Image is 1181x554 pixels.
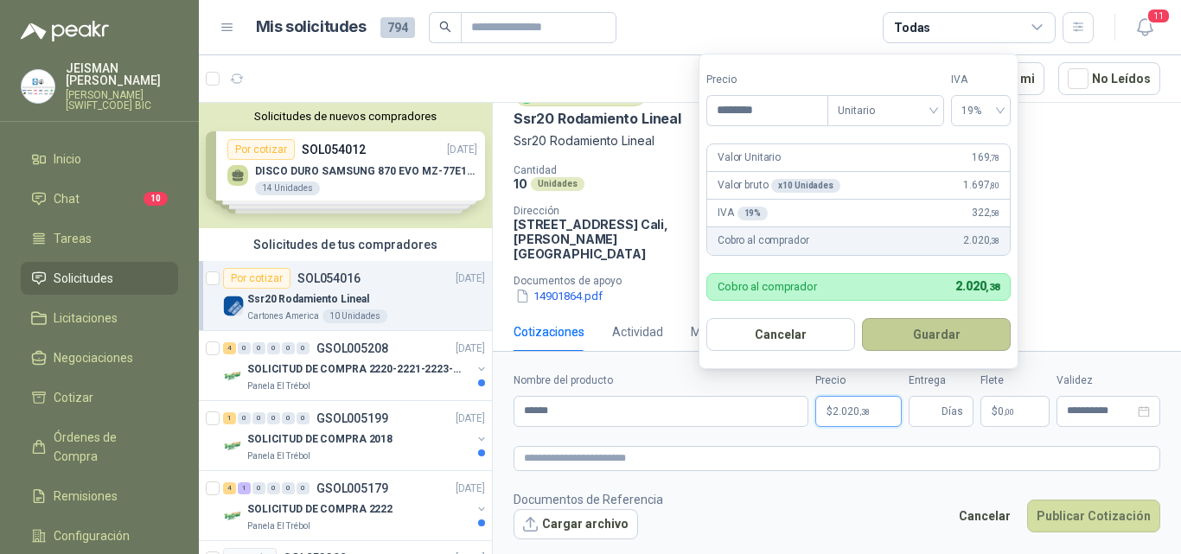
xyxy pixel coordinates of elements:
[955,279,999,293] span: 2.020
[815,396,902,427] p: $2.020,38
[54,269,113,288] span: Solicitudes
[223,366,244,386] img: Company Logo
[223,436,244,456] img: Company Logo
[514,275,1174,287] p: Documentos de apoyo
[21,519,178,552] a: Configuración
[439,21,451,33] span: search
[838,98,934,124] span: Unitario
[815,373,902,389] label: Precio
[54,150,81,169] span: Inicio
[238,482,251,494] div: 1
[21,480,178,513] a: Remisiones
[297,272,361,284] p: SOL054016
[54,309,118,328] span: Licitaciones
[66,90,178,111] p: [PERSON_NAME] [SWIFT_CODE] BIC
[894,18,930,37] div: Todas
[514,490,663,509] p: Documentos de Referencia
[862,318,1011,351] button: Guardar
[718,205,768,221] p: IVA
[514,217,704,261] p: [STREET_ADDRESS] Cali , [PERSON_NAME][GEOGRAPHIC_DATA]
[909,373,974,389] label: Entrega
[833,406,870,417] span: 2.020
[297,412,310,424] div: 0
[992,406,998,417] span: $
[972,205,999,221] span: 322
[297,342,310,354] div: 0
[54,428,162,466] span: Órdenes de Compra
[316,412,388,424] p: GSOL005199
[1004,407,1014,417] span: ,00
[316,482,388,494] p: GSOL005179
[66,62,178,86] p: JEISMAN [PERSON_NAME]
[22,70,54,103] img: Company Logo
[238,412,251,424] div: 0
[1129,12,1160,43] button: 11
[1146,8,1171,24] span: 11
[21,21,109,41] img: Logo peakr
[961,98,1000,124] span: 19%
[322,309,387,323] div: 10 Unidades
[514,509,638,540] button: Cargar archivo
[247,309,319,323] p: Cartones America
[737,207,769,220] div: 19 %
[456,411,485,427] p: [DATE]
[514,205,704,217] p: Dirección
[223,506,244,526] img: Company Logo
[612,322,663,341] div: Actividad
[21,341,178,374] a: Negociaciones
[1057,373,1160,389] label: Validez
[54,189,80,208] span: Chat
[514,287,604,305] button: 14901864.pdf
[691,322,744,341] div: Mensajes
[199,228,492,261] div: Solicitudes de tus compradores
[247,379,310,393] p: Panela El Trébol
[514,176,527,191] p: 10
[247,431,393,448] p: SOLICITUD DE COMPRA 2018
[989,181,999,190] span: ,80
[223,482,236,494] div: 4
[223,342,236,354] div: 4
[54,348,133,367] span: Negociaciones
[21,222,178,255] a: Tareas
[1058,62,1160,95] button: No Leídos
[297,482,310,494] div: 0
[949,500,1020,532] button: Cancelar
[54,388,93,407] span: Cotizar
[252,412,265,424] div: 0
[1027,500,1160,532] button: Publicar Cotización
[223,338,488,393] a: 4 0 0 0 0 0 GSOL005208[DATE] Company LogoSOLICITUD DE COMPRA 2220-2221-2223-2224Panela El Trébol
[252,342,265,354] div: 0
[247,449,310,463] p: Panela El Trébol
[380,17,415,38] span: 794
[267,412,280,424] div: 0
[989,208,999,218] span: ,58
[998,406,1014,417] span: 0
[706,72,827,88] label: Precio
[247,519,310,533] p: Panela El Trébol
[316,342,388,354] p: GSOL005208
[282,342,295,354] div: 0
[986,282,999,293] span: ,38
[21,262,178,295] a: Solicitudes
[238,342,251,354] div: 0
[223,412,236,424] div: 1
[951,72,1011,88] label: IVA
[252,482,265,494] div: 0
[771,179,839,193] div: x 10 Unidades
[223,408,488,463] a: 1 0 0 0 0 0 GSOL005199[DATE] Company LogoSOLICITUD DE COMPRA 2018Panela El Trébol
[282,482,295,494] div: 0
[256,15,367,40] h1: Mis solicitudes
[21,381,178,414] a: Cotizar
[54,526,130,545] span: Configuración
[206,110,485,123] button: Solicitudes de nuevos compradores
[963,232,999,249] span: 2.020
[942,397,963,426] span: Días
[514,110,681,128] p: Ssr20 Rodamiento Lineal
[247,291,369,308] p: Ssr20 Rodamiento Lineal
[514,322,584,341] div: Cotizaciones
[980,373,1050,389] label: Flete
[456,341,485,357] p: [DATE]
[267,482,280,494] div: 0
[718,150,781,166] p: Valor Unitario
[514,373,808,389] label: Nombre del producto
